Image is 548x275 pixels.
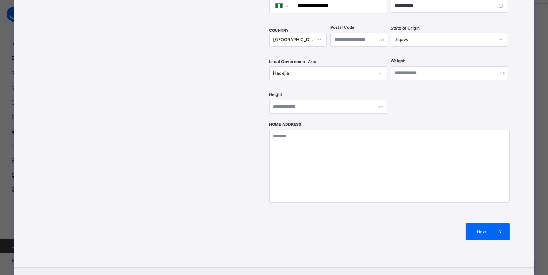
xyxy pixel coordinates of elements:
span: Local Government Area [269,59,318,64]
span: COUNTRY [269,28,289,33]
div: Hadejia [273,71,373,76]
span: State of Origin [391,26,420,31]
label: Postal Code [330,25,355,30]
label: Home Address [269,122,302,127]
label: Height [269,92,283,97]
label: Weight [391,58,405,63]
div: Jigawa [395,37,495,43]
div: [GEOGRAPHIC_DATA] [273,37,314,43]
span: Next [471,229,492,235]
